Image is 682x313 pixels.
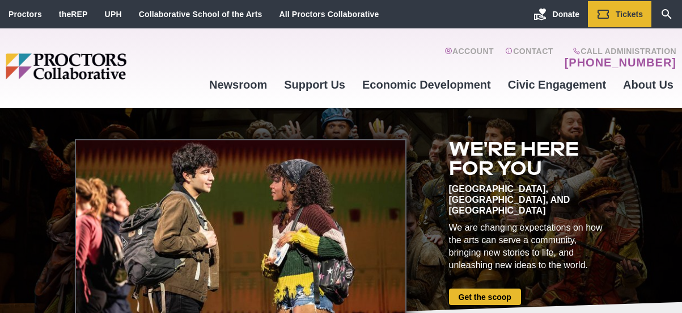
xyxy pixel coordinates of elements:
a: Get the scoop [449,289,521,305]
a: Economic Development [354,69,499,100]
a: [PHONE_NUMBER] [565,56,676,69]
img: Proctors logo [6,53,201,80]
a: Newsroom [201,69,276,100]
a: Search [651,1,682,27]
a: Donate [525,1,588,27]
a: Proctors [9,10,42,19]
span: Donate [553,10,579,19]
div: [GEOGRAPHIC_DATA], [GEOGRAPHIC_DATA], and [GEOGRAPHIC_DATA] [449,183,608,216]
a: UPH [105,10,122,19]
a: Civic Engagement [499,69,615,100]
a: Tickets [588,1,651,27]
a: All Proctors Collaborative [279,10,379,19]
span: Call Administration [561,47,676,56]
a: About Us [615,69,682,100]
a: Account [444,47,494,69]
span: Tickets [616,10,643,19]
a: Support Us [276,69,354,100]
a: theREP [59,10,88,19]
div: We are changing expectations on how the arts can serve a community, bringing new stories to life,... [449,222,608,272]
a: Collaborative School of the Arts [139,10,262,19]
h2: We're here for you [449,139,608,178]
a: Contact [505,47,553,69]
